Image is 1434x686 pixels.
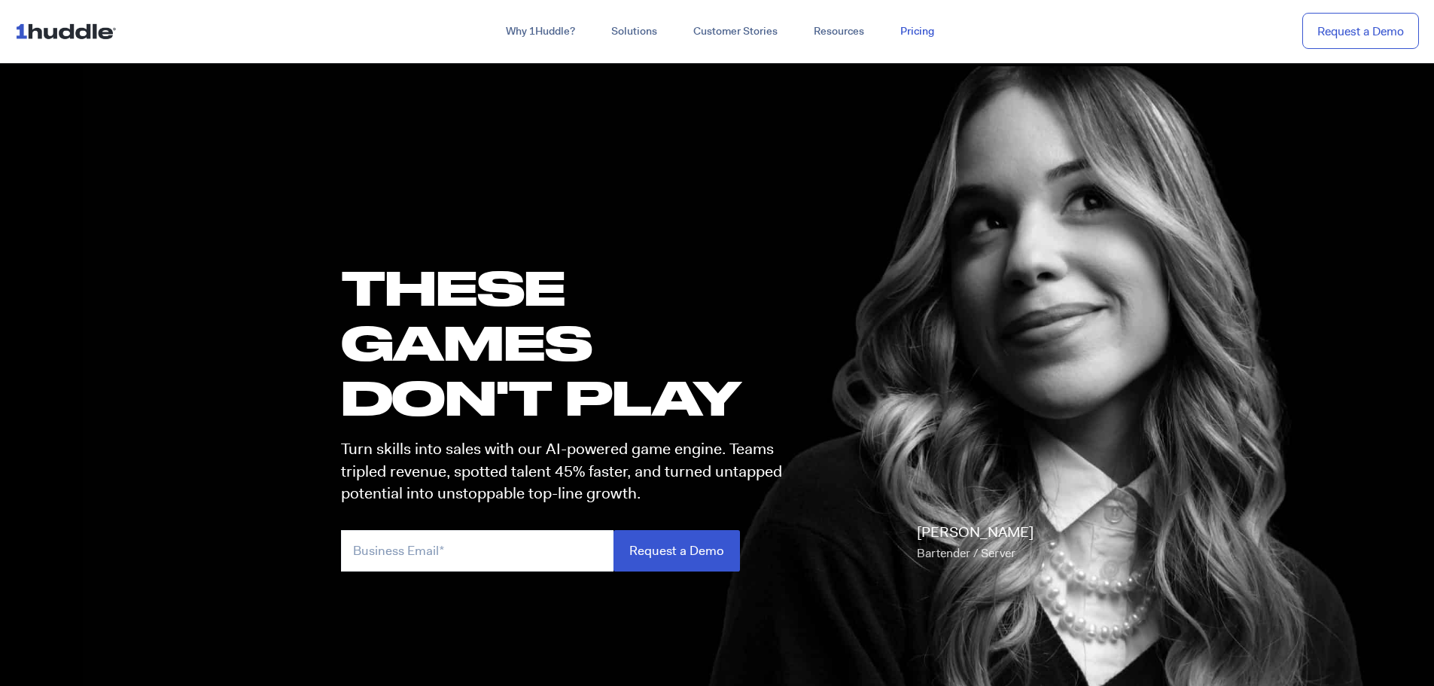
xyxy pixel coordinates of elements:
[917,522,1034,564] p: [PERSON_NAME]
[15,17,123,45] img: ...
[1302,13,1419,50] a: Request a Demo
[593,18,675,45] a: Solutions
[488,18,593,45] a: Why 1Huddle?
[882,18,952,45] a: Pricing
[341,438,796,505] p: Turn skills into sales with our AI-powered game engine. Teams tripled revenue, spotted talent 45%...
[917,545,1015,561] span: Bartender / Server
[341,260,796,425] h1: these GAMES DON'T PLAY
[341,530,613,572] input: Business Email*
[796,18,882,45] a: Resources
[675,18,796,45] a: Customer Stories
[613,530,740,572] input: Request a Demo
